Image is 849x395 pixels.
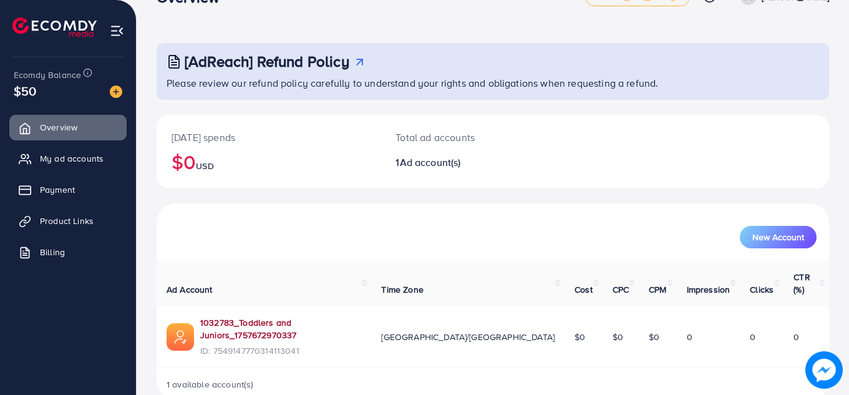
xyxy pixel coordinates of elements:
[167,76,822,90] p: Please review our refund policy carefully to understand your rights and obligations when requesti...
[9,208,127,233] a: Product Links
[14,69,81,81] span: Ecomdy Balance
[40,121,77,134] span: Overview
[172,150,366,173] h2: $0
[400,155,461,169] span: Ad account(s)
[40,183,75,196] span: Payment
[649,331,659,343] span: $0
[805,351,843,389] img: image
[14,82,36,100] span: $50
[613,283,629,296] span: CPC
[740,226,817,248] button: New Account
[200,344,361,357] span: ID: 7549147770314113041
[9,115,127,140] a: Overview
[613,331,623,343] span: $0
[793,271,810,296] span: CTR (%)
[172,130,366,145] p: [DATE] spends
[40,215,94,227] span: Product Links
[9,146,127,171] a: My ad accounts
[200,316,361,342] a: 1032783_Toddlers and Juniors_1757672970337
[649,283,666,296] span: CPM
[9,177,127,202] a: Payment
[750,331,755,343] span: 0
[793,331,799,343] span: 0
[9,240,127,265] a: Billing
[575,283,593,296] span: Cost
[752,233,804,241] span: New Account
[167,323,194,351] img: ic-ads-acc.e4c84228.svg
[381,331,555,343] span: [GEOGRAPHIC_DATA]/[GEOGRAPHIC_DATA]
[40,246,65,258] span: Billing
[687,283,730,296] span: Impression
[40,152,104,165] span: My ad accounts
[110,24,124,38] img: menu
[196,160,213,172] span: USD
[167,283,213,296] span: Ad Account
[110,85,122,98] img: image
[395,130,534,145] p: Total ad accounts
[185,52,349,71] h3: [AdReach] Refund Policy
[381,283,423,296] span: Time Zone
[12,17,97,37] img: logo
[750,283,774,296] span: Clicks
[395,157,534,168] h2: 1
[167,378,254,391] span: 1 available account(s)
[687,331,692,343] span: 0
[575,331,585,343] span: $0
